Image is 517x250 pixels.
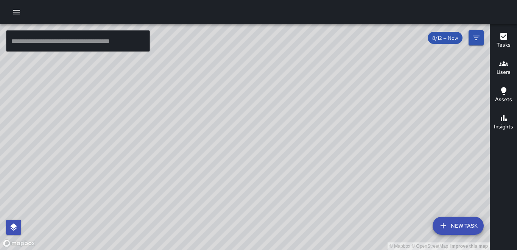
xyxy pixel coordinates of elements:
button: Insights [490,109,517,136]
h6: Assets [495,95,512,104]
button: Filters [469,30,484,45]
h6: Tasks [497,41,511,49]
h6: Insights [494,123,513,131]
button: Users [490,55,517,82]
h6: Users [497,68,511,77]
span: 8/12 — Now [428,35,462,41]
button: New Task [433,217,484,235]
button: Tasks [490,27,517,55]
button: Assets [490,82,517,109]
